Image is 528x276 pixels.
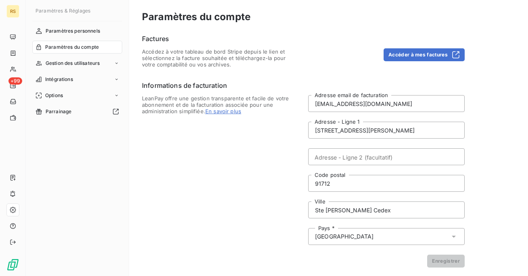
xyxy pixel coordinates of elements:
[142,34,465,44] h6: Factures
[308,122,465,139] input: placeholder
[6,79,19,92] a: +99
[142,48,298,68] span: Accédez à votre tableau de bord Stripe depuis le lien et sélectionnez la facture souhaitée et tél...
[46,27,100,35] span: Paramètres personnels
[32,105,122,118] a: Parrainage
[308,148,465,165] input: placeholder
[46,60,100,67] span: Gestion des utilisateurs
[308,95,465,112] input: placeholder
[6,5,19,18] div: RS
[308,175,465,192] input: placeholder
[384,48,465,61] button: Accéder à mes factures
[32,89,122,102] a: Options
[32,57,122,70] a: Gestion des utilisateurs
[35,8,90,14] span: Paramètres & Réglages
[427,255,465,268] button: Enregistrer
[6,258,19,271] img: Logo LeanPay
[45,44,99,51] span: Paramètres du compte
[45,76,73,83] span: Intégrations
[32,25,122,37] a: Paramètres personnels
[142,81,465,90] h6: Informations de facturation
[46,108,72,115] span: Parrainage
[32,41,122,54] a: Paramètres du compte
[45,92,63,99] span: Options
[142,10,515,24] h3: Paramètres du compte
[142,95,298,268] span: LeanPay offre une gestion transparente et facile de votre abonnement et de la facturation associé...
[205,108,241,114] span: En savoir plus
[308,201,465,218] input: placeholder
[8,77,22,85] span: +99
[315,232,374,241] span: [GEOGRAPHIC_DATA]
[32,73,122,86] a: Intégrations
